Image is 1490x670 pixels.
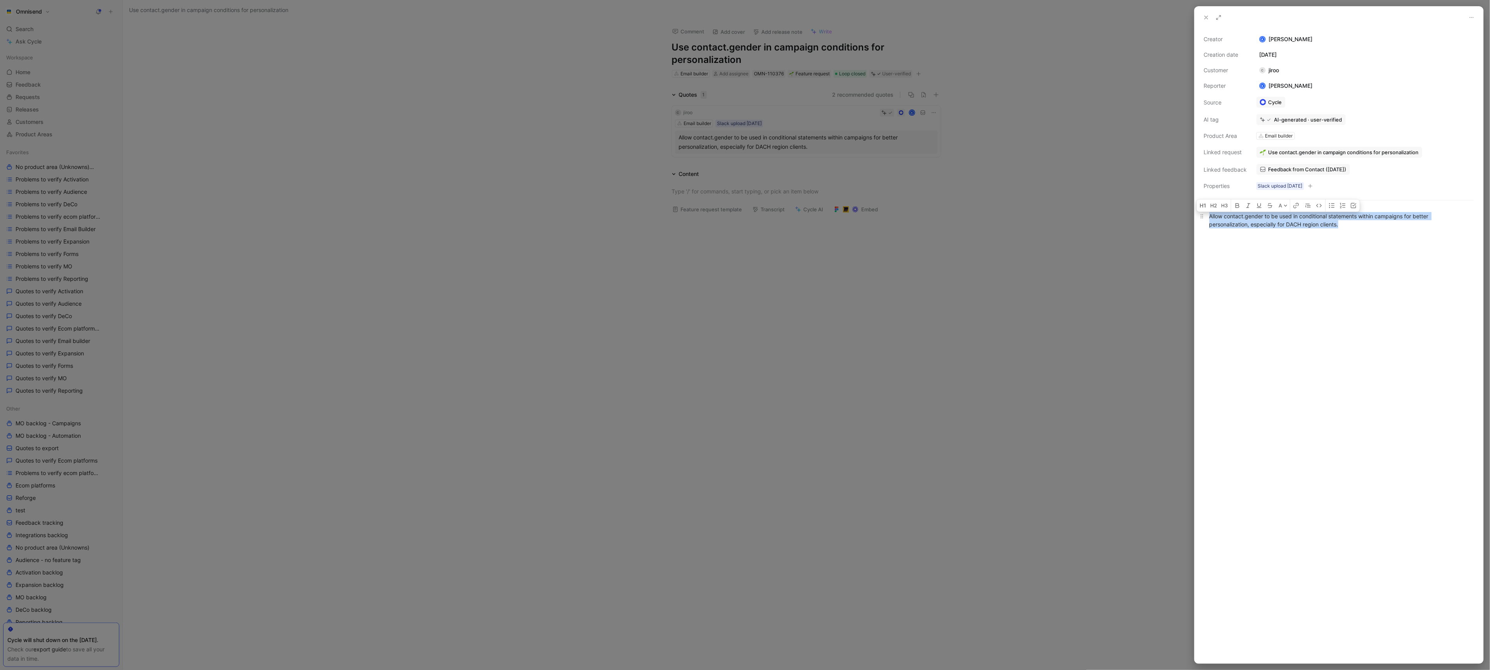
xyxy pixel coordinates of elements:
span: Use contact.gender in campaign conditions for personalization [1268,149,1419,156]
div: Allow contact.gender to be used in conditional statements within campaigns for better personaliza... [1209,212,1469,228]
div: Creator [1204,35,1247,44]
div: Product Area [1204,131,1247,141]
div: K [1260,37,1265,42]
div: K [1260,84,1265,89]
div: Reporter [1204,81,1247,90]
div: AI-generated · user-verified [1274,116,1342,123]
div: [DATE] [1256,50,1474,59]
div: Linked request [1204,148,1247,157]
div: Email builder [1265,132,1293,140]
a: Feedback from Contact ([DATE]) [1256,164,1350,175]
div: Source [1204,98,1247,107]
span: Feedback from Contact ([DATE]) [1268,166,1347,173]
div: Customer [1204,66,1247,75]
img: 🌱 [1260,149,1266,155]
div: AI tag [1204,115,1247,124]
div: Linked feedback [1204,165,1247,174]
div: Creation date [1204,50,1247,59]
div: [PERSON_NAME] [1256,35,1474,44]
div: Slack upload [DATE] [1258,182,1303,190]
button: 🌱Use contact.gender in campaign conditions for personalization [1256,147,1422,158]
div: C [1260,67,1266,73]
div: [PERSON_NAME] [1256,81,1316,90]
div: Properties [1204,181,1247,191]
a: Cycle [1256,97,1286,108]
div: jiroo [1256,66,1282,75]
